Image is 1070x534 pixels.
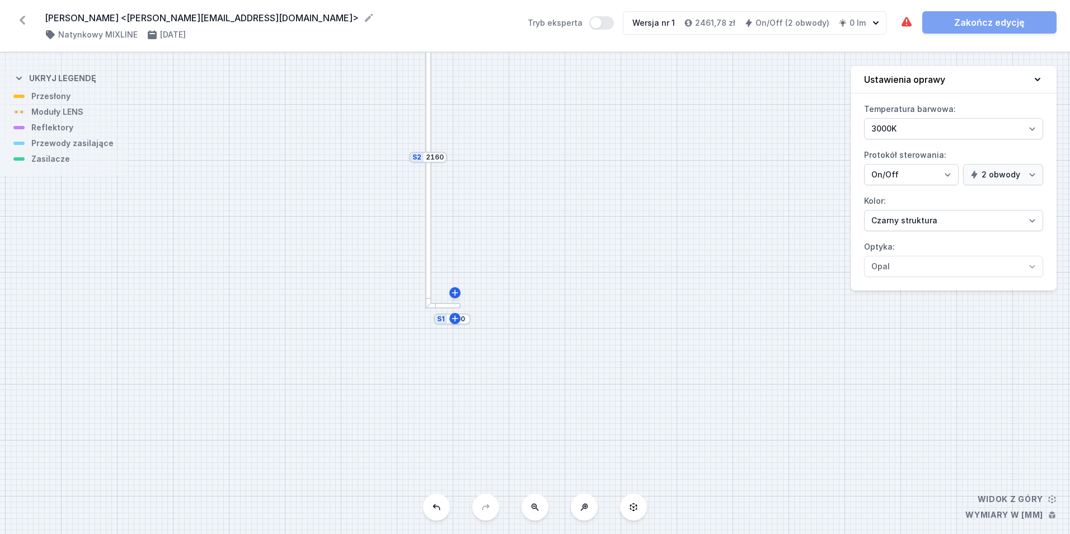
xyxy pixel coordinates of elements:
label: Kolor: [864,192,1043,231]
h4: Natynkowy MIXLINE [58,29,138,40]
h4: Ustawienia oprawy [864,73,945,86]
select: Protokół sterowania: [864,164,959,185]
select: Optyka: [864,256,1043,277]
h4: Ukryj legendę [29,73,96,84]
button: Tryb eksperta [589,16,614,30]
h4: [DATE] [160,29,186,40]
button: Wersja nr 12461,78 złOn/Off (2 obwody)0 lm [623,11,886,35]
label: Temperatura barwowa: [864,100,1043,139]
button: Edytuj nazwę projektu [363,12,374,24]
select: Temperatura barwowa: [864,118,1043,139]
h4: 0 lm [850,17,866,29]
button: Ustawienia oprawy [851,66,1057,93]
h4: On/Off (2 obwody) [755,17,829,29]
div: Wersja nr 1 [632,17,675,29]
select: Kolor: [864,210,1043,231]
select: Protokół sterowania: [963,164,1043,185]
form: [PERSON_NAME] <[PERSON_NAME][EMAIL_ADDRESS][DOMAIN_NAME]> [45,11,514,25]
h4: 2461,78 zł [695,17,735,29]
button: Ukryj legendę [13,64,96,91]
input: Wymiar [mm] [426,153,444,162]
label: Protokół sterowania: [864,146,1043,185]
label: Optyka: [864,238,1043,277]
label: Tryb eksperta [528,16,614,30]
